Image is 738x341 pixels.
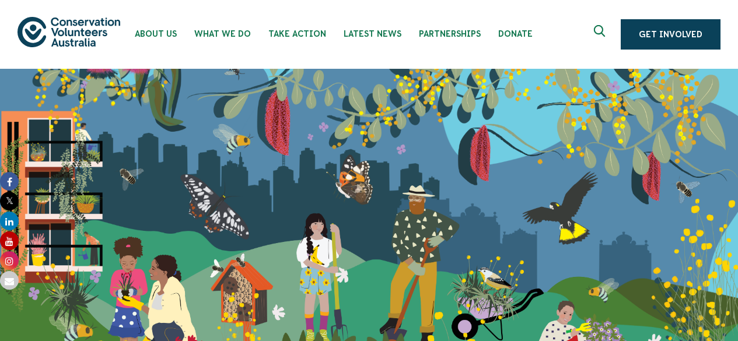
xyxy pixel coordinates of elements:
span: What We Do [194,29,251,38]
span: Latest News [344,29,401,38]
button: Expand search box Close search box [587,20,615,48]
span: Partnerships [419,29,481,38]
span: Expand search box [594,25,608,44]
img: logo.svg [18,17,120,47]
span: Take Action [268,29,326,38]
a: Get Involved [621,19,720,50]
span: Donate [498,29,533,38]
span: About Us [135,29,177,38]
